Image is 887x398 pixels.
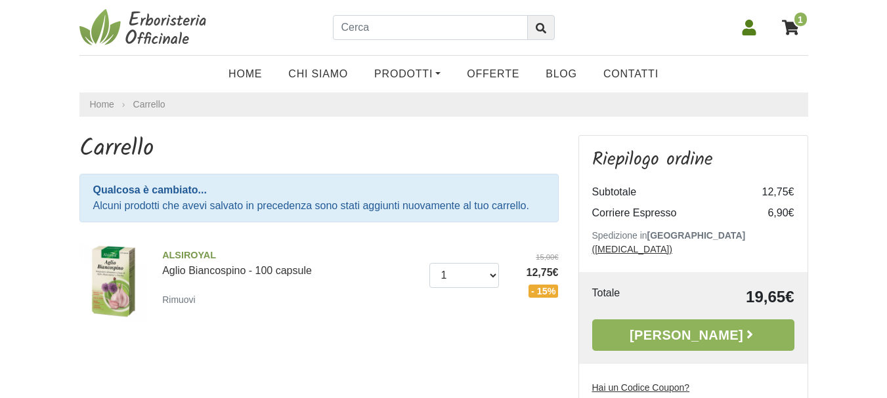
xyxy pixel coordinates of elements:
[666,285,794,309] td: 19,65€
[592,182,742,203] td: Subtotale
[592,285,666,309] td: Totale
[592,229,794,256] p: Spedizione in
[275,61,361,87] a: Chi Siamo
[592,244,672,254] a: ([MEDICAL_DATA])
[162,249,420,276] a: ALSIROYALAglio Biancospino - 100 capsule
[590,61,672,87] a: Contatti
[79,174,559,222] div: Alcuni prodotti che avevi salvato in precedenza sono stati aggiunti nuovamente al tuo carrello.
[775,11,808,44] a: 1
[532,61,590,87] a: Blog
[162,249,420,263] span: ALSIROYAL
[90,98,114,111] a: Home
[333,15,528,40] input: Cerca
[93,184,207,195] strong: Qualcosa è cambiato...
[592,381,690,395] label: Hai un Codice Coupon?
[133,99,165,109] a: Carrello
[509,265,559,281] span: 12,75€
[592,382,690,393] u: Hai un Codice Coupon?
[509,252,559,263] del: 15,00€
[647,230,746,241] b: [GEOGRAPHIC_DATA]
[215,61,275,87] a: Home
[454,61,532,87] a: OFFERTE
[162,291,201,308] a: Rimuovi
[742,203,794,224] td: 6,90€
[79,8,211,47] img: Erboristeria Officinale
[162,294,196,305] small: Rimuovi
[361,61,454,87] a: Prodotti
[592,149,794,171] h3: Riepilogo ordine
[742,182,794,203] td: 12,75€
[75,243,153,321] img: Aglio Biancospino - 100 capsule
[79,92,808,117] nav: breadcrumb
[79,135,559,163] h1: Carrello
[793,11,808,28] span: 1
[529,285,559,298] span: - 15%
[592,319,794,351] a: [PERSON_NAME]
[592,203,742,224] td: Corriere Espresso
